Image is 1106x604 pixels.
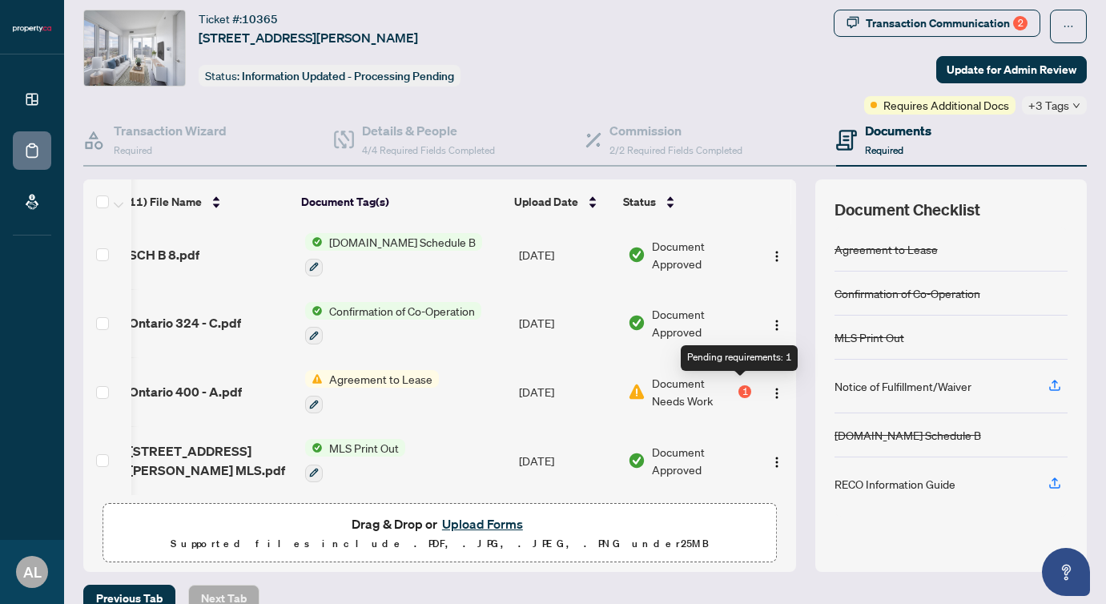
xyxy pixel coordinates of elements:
[513,220,621,289] td: [DATE]
[513,289,621,358] td: [DATE]
[865,121,931,140] h4: Documents
[628,314,646,332] img: Document Status
[199,10,278,28] div: Ticket #:
[947,57,1076,83] span: Update for Admin Review
[323,233,482,251] span: [DOMAIN_NAME] Schedule B
[129,382,242,401] span: Ontario 400 - A.pdf
[681,345,798,371] div: Pending requirements: 1
[609,121,742,140] h4: Commission
[1063,21,1074,32] span: ellipsis
[652,443,751,478] span: Document Approved
[305,302,323,320] img: Status Icon
[305,302,481,345] button: Status IconConfirmation of Co-Operation
[652,237,751,272] span: Document Approved
[1042,548,1090,596] button: Open asap
[362,144,495,156] span: 4/4 Required Fields Completed
[628,383,646,401] img: Document Status
[323,439,405,457] span: MLS Print Out
[23,561,42,583] span: AL
[129,441,292,480] span: [STREET_ADDRESS][PERSON_NAME] MLS.pdf
[835,426,981,444] div: [DOMAIN_NAME] Schedule B
[114,144,152,156] span: Required
[883,96,1009,114] span: Requires Additional Docs
[295,179,508,224] th: Document Tag(s)
[13,24,51,34] img: logo
[628,452,646,469] img: Document Status
[652,305,751,340] span: Document Approved
[119,179,295,224] th: (11) File Name
[323,302,481,320] span: Confirmation of Co-Operation
[125,193,202,211] span: (11) File Name
[305,370,323,388] img: Status Icon
[305,233,323,251] img: Status Icon
[305,439,405,482] button: Status IconMLS Print Out
[835,284,980,302] div: Confirmation of Co-Operation
[617,179,753,224] th: Status
[129,245,199,264] span: SCH B 8.pdf
[114,121,227,140] h4: Transaction Wizard
[199,65,460,87] div: Status:
[1028,96,1069,115] span: +3 Tags
[936,56,1087,83] button: Update for Admin Review
[609,144,742,156] span: 2/2 Required Fields Completed
[770,319,783,332] img: Logo
[764,242,790,268] button: Logo
[513,426,621,495] td: [DATE]
[305,370,439,413] button: Status IconAgreement to Lease
[764,448,790,473] button: Logo
[835,328,904,346] div: MLS Print Out
[323,370,439,388] span: Agreement to Lease
[514,193,578,211] span: Upload Date
[513,357,621,426] td: [DATE]
[84,10,185,86] img: IMG-W12281401_1.jpg
[305,439,323,457] img: Status Icon
[242,69,454,83] span: Information Updated - Processing Pending
[866,10,1028,36] div: Transaction Communication
[242,12,278,26] span: 10365
[1013,16,1028,30] div: 2
[835,240,938,258] div: Agreement to Lease
[1072,102,1080,110] span: down
[623,193,656,211] span: Status
[103,504,776,563] span: Drag & Drop orUpload FormsSupported files include .PDF, .JPG, .JPEG, .PNG under25MB
[770,250,783,263] img: Logo
[865,144,903,156] span: Required
[764,310,790,336] button: Logo
[508,179,617,224] th: Upload Date
[770,387,783,400] img: Logo
[835,475,955,493] div: RECO Information Guide
[305,233,482,276] button: Status Icon[DOMAIN_NAME] Schedule B
[437,513,528,534] button: Upload Forms
[652,374,735,409] span: Document Needs Work
[113,534,766,554] p: Supported files include .PDF, .JPG, .JPEG, .PNG under 25 MB
[834,10,1040,37] button: Transaction Communication2
[352,513,528,534] span: Drag & Drop or
[738,385,751,398] div: 1
[770,456,783,469] img: Logo
[362,121,495,140] h4: Details & People
[628,246,646,264] img: Document Status
[199,28,418,47] span: [STREET_ADDRESS][PERSON_NAME]
[764,379,790,405] button: Logo
[835,377,971,395] div: Notice of Fulfillment/Waiver
[129,313,241,332] span: Ontario 324 - C.pdf
[835,199,980,221] span: Document Checklist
